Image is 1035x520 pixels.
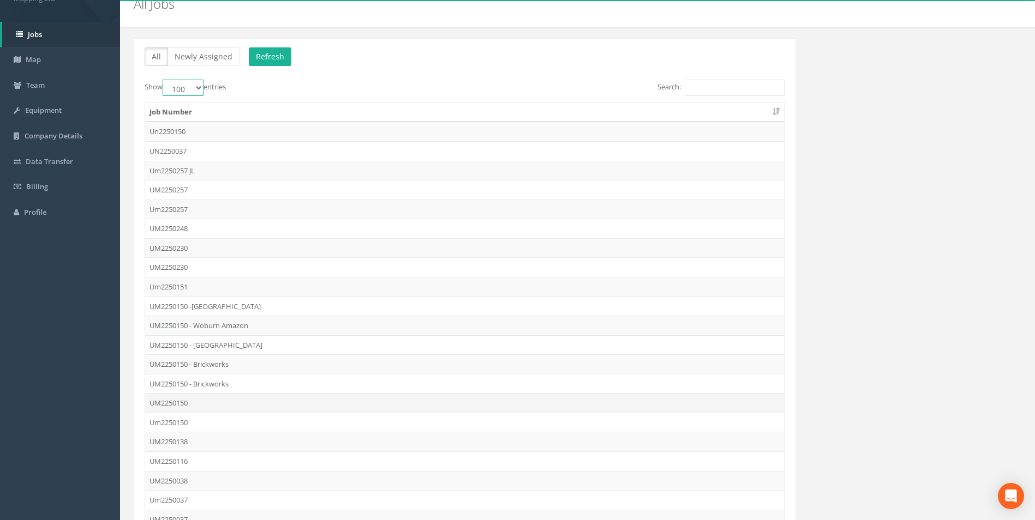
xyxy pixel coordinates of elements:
td: UM2250248 [145,219,784,238]
td: Um2250151 [145,277,784,297]
td: UM2250038 [145,471,784,491]
div: Open Intercom Messenger [998,483,1024,509]
span: Profile [24,207,46,217]
td: Un2250150 [145,122,784,141]
td: UM2250138 [145,432,784,451]
td: UM2250257 [145,180,784,199]
td: Um2250257 [145,199,784,219]
td: Um2250037 [145,490,784,510]
span: Equipment [25,105,62,115]
th: Job Number: activate to sort column ascending [145,102,784,122]
select: Showentries [163,80,204,96]
span: Company Details [25,131,82,141]
label: Show entries [145,80,226,96]
td: UM2250150 - [GEOGRAPHIC_DATA] [145,335,784,355]
td: UM2250150 [145,393,784,413]
td: Um2250257 JL [145,161,784,180]
label: Search: [657,80,785,96]
td: UM2250116 [145,451,784,471]
span: Team [26,80,45,90]
input: Search: [685,80,785,96]
button: Newly Assigned [167,47,240,66]
td: UM2250230 [145,238,784,258]
button: Refresh [249,47,291,66]
td: UN2250037 [145,141,784,161]
span: Billing [26,182,48,191]
td: Um2250150 [145,413,784,432]
td: UM2250150 - Brickworks [145,354,784,374]
span: Map [26,55,41,64]
td: UM2250150 - Brickworks [145,374,784,394]
td: UM2250150 - Woburn Amazon [145,316,784,335]
button: All [145,47,168,66]
span: Data Transfer [26,156,73,166]
td: UM2250230 [145,257,784,277]
td: UM2250150 -[GEOGRAPHIC_DATA] [145,297,784,316]
span: Jobs [28,29,42,39]
a: Jobs [2,22,120,47]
